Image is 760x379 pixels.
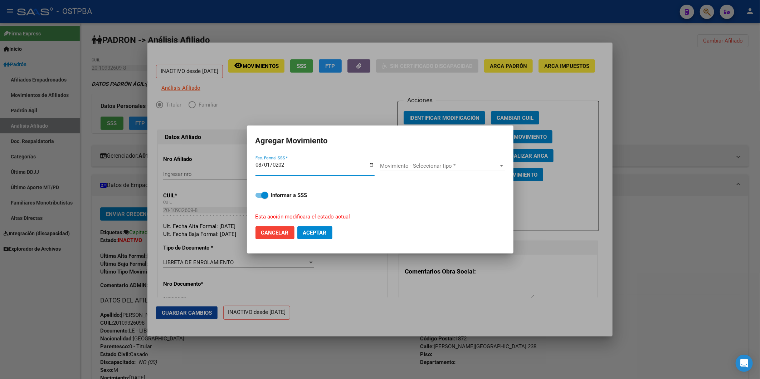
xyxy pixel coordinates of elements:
span: Cancelar [261,230,289,236]
strong: Informar a SSS [271,192,307,198]
h2: Agregar Movimiento [255,134,505,148]
span: Movimiento - Seleccionar tipo * [380,163,498,169]
p: Esta acción modificara el estado actual [255,213,496,221]
div: Open Intercom Messenger [736,355,753,372]
button: Aceptar [297,226,332,239]
span: Aceptar [303,230,327,236]
button: Cancelar [255,226,294,239]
